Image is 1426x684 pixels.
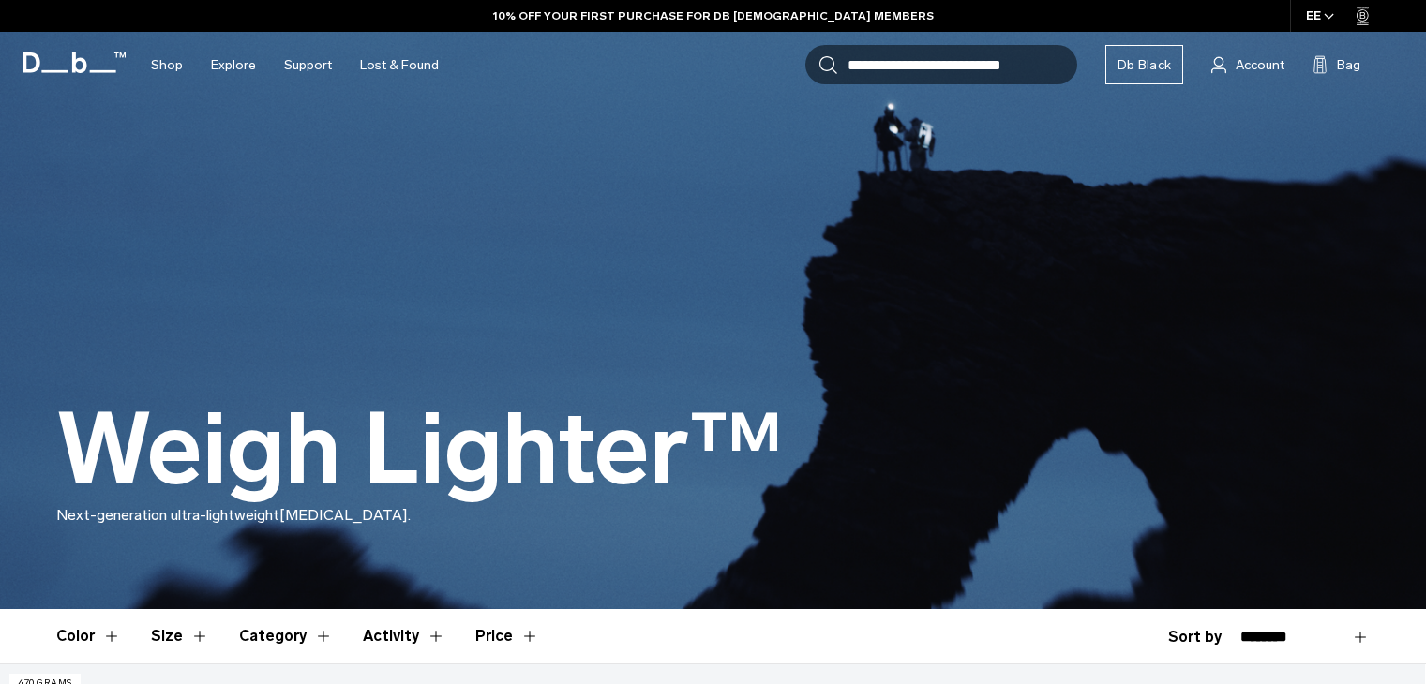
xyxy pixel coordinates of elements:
[239,609,333,663] button: Toggle Filter
[493,7,934,24] a: 10% OFF YOUR FIRST PURCHASE FOR DB [DEMOGRAPHIC_DATA] MEMBERS
[56,506,279,524] span: Next-generation ultra-lightweight
[1337,55,1360,75] span: Bag
[151,609,209,663] button: Toggle Filter
[475,609,539,663] button: Toggle Price
[56,395,783,504] h1: Weigh Lighter™
[151,32,183,98] a: Shop
[56,609,121,663] button: Toggle Filter
[1105,45,1183,84] a: Db Black
[1236,55,1284,75] span: Account
[137,32,453,98] nav: Main Navigation
[1313,53,1360,76] button: Bag
[363,609,445,663] button: Toggle Filter
[1211,53,1284,76] a: Account
[284,32,332,98] a: Support
[360,32,439,98] a: Lost & Found
[211,32,256,98] a: Explore
[279,506,411,524] span: [MEDICAL_DATA].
